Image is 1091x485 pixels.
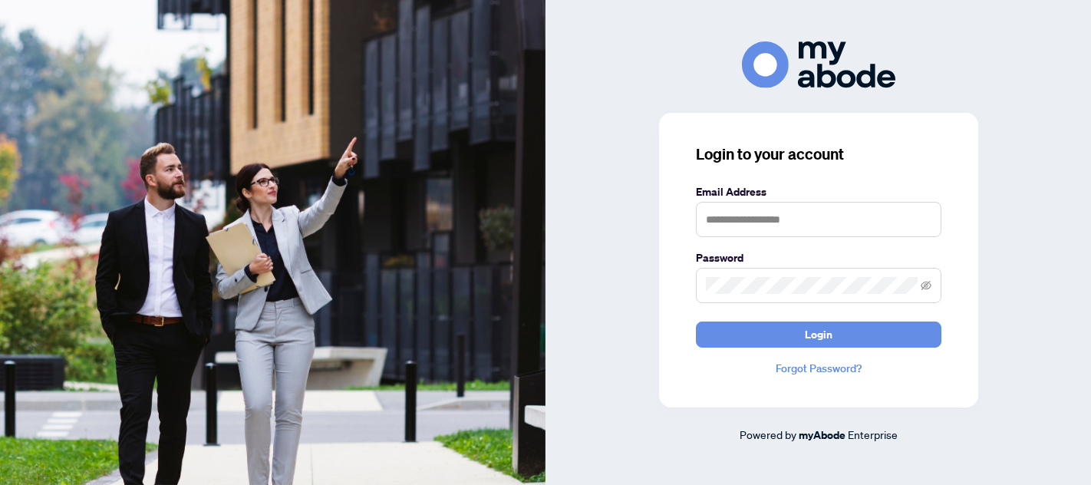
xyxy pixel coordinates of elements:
span: Enterprise [848,427,898,441]
button: Login [696,322,941,348]
a: Forgot Password? [696,360,941,377]
span: Powered by [740,427,796,441]
h3: Login to your account [696,144,941,165]
img: ma-logo [742,41,895,88]
a: myAbode [799,427,845,444]
span: Login [805,322,832,347]
label: Password [696,249,941,266]
span: eye-invisible [921,280,931,291]
label: Email Address [696,183,941,200]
